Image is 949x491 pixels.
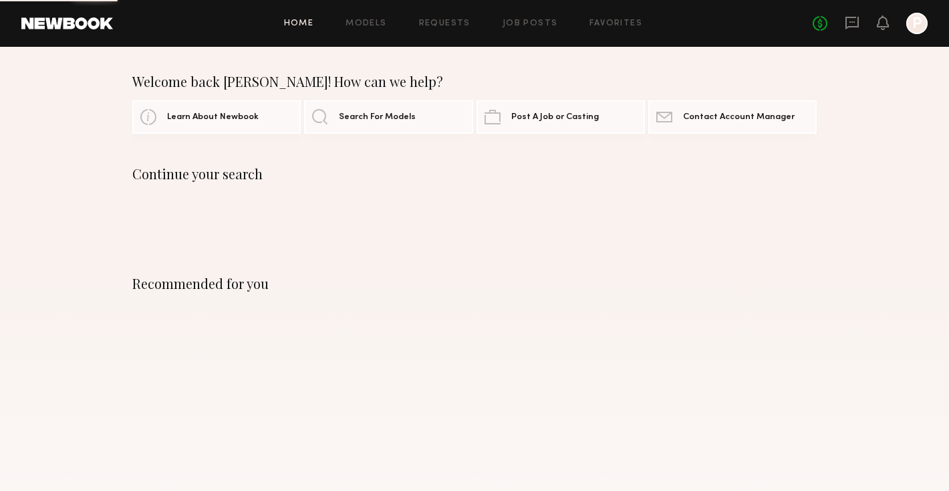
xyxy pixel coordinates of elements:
[132,166,817,182] div: Continue your search
[648,100,817,134] a: Contact Account Manager
[589,19,642,28] a: Favorites
[132,100,301,134] a: Learn About Newbook
[132,276,817,292] div: Recommended for you
[346,19,386,28] a: Models
[284,19,314,28] a: Home
[511,113,599,122] span: Post A Job or Casting
[419,19,470,28] a: Requests
[304,100,472,134] a: Search For Models
[503,19,558,28] a: Job Posts
[906,13,928,34] a: P
[132,74,817,90] div: Welcome back [PERSON_NAME]! How can we help?
[683,113,795,122] span: Contact Account Manager
[477,100,645,134] a: Post A Job or Casting
[339,113,416,122] span: Search For Models
[167,113,259,122] span: Learn About Newbook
